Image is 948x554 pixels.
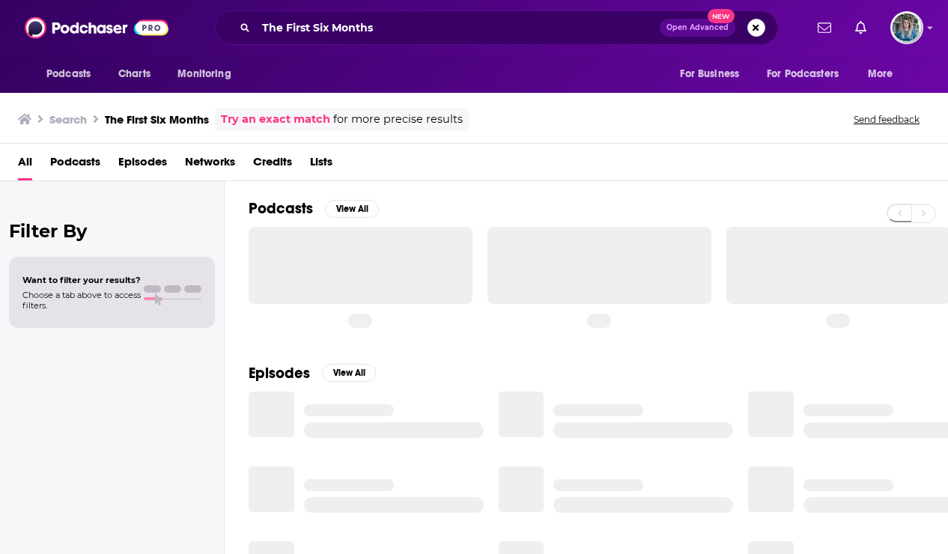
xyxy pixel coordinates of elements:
h2: Filter By [9,220,215,242]
span: Choose a tab above to access filters. [22,290,141,311]
span: For Podcasters [767,64,839,85]
span: Podcasts [46,64,91,85]
span: For Business [680,64,739,85]
span: Open Advanced [666,24,729,31]
h3: The First Six Months [105,112,209,127]
span: Monitoring [177,64,231,85]
a: Credits [253,150,292,180]
a: All [18,150,32,180]
a: Networks [185,150,235,180]
a: Episodes [118,150,167,180]
a: Show notifications dropdown [812,15,837,40]
span: Charts [118,64,151,85]
h2: Podcasts [249,199,313,218]
input: Search podcasts, credits, & more... [256,16,660,40]
span: More [868,64,893,85]
img: Podchaser - Follow, Share and Rate Podcasts [25,13,168,42]
button: open menu [857,60,912,88]
button: Show profile menu [890,11,923,44]
span: Want to filter your results? [22,275,141,285]
a: Podcasts [50,150,100,180]
img: User Profile [890,11,923,44]
a: EpisodesView All [249,364,376,383]
span: New [708,9,735,23]
button: open menu [757,60,860,88]
div: Search podcasts, credits, & more... [215,10,778,45]
button: View All [322,364,376,382]
button: Open AdvancedNew [660,19,735,37]
a: Lists [310,150,332,180]
span: for more precise results [333,111,463,128]
button: Send feedback [849,113,924,126]
a: Show notifications dropdown [849,15,872,40]
button: open menu [669,60,758,88]
span: Logged in as EllaDavidson [890,11,923,44]
h3: Search [49,112,87,127]
h2: Episodes [249,364,310,383]
button: open menu [167,60,250,88]
a: Try an exact match [221,111,330,128]
a: Charts [109,60,159,88]
button: View All [325,200,379,218]
button: open menu [36,60,110,88]
a: PodcastsView All [249,199,379,218]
